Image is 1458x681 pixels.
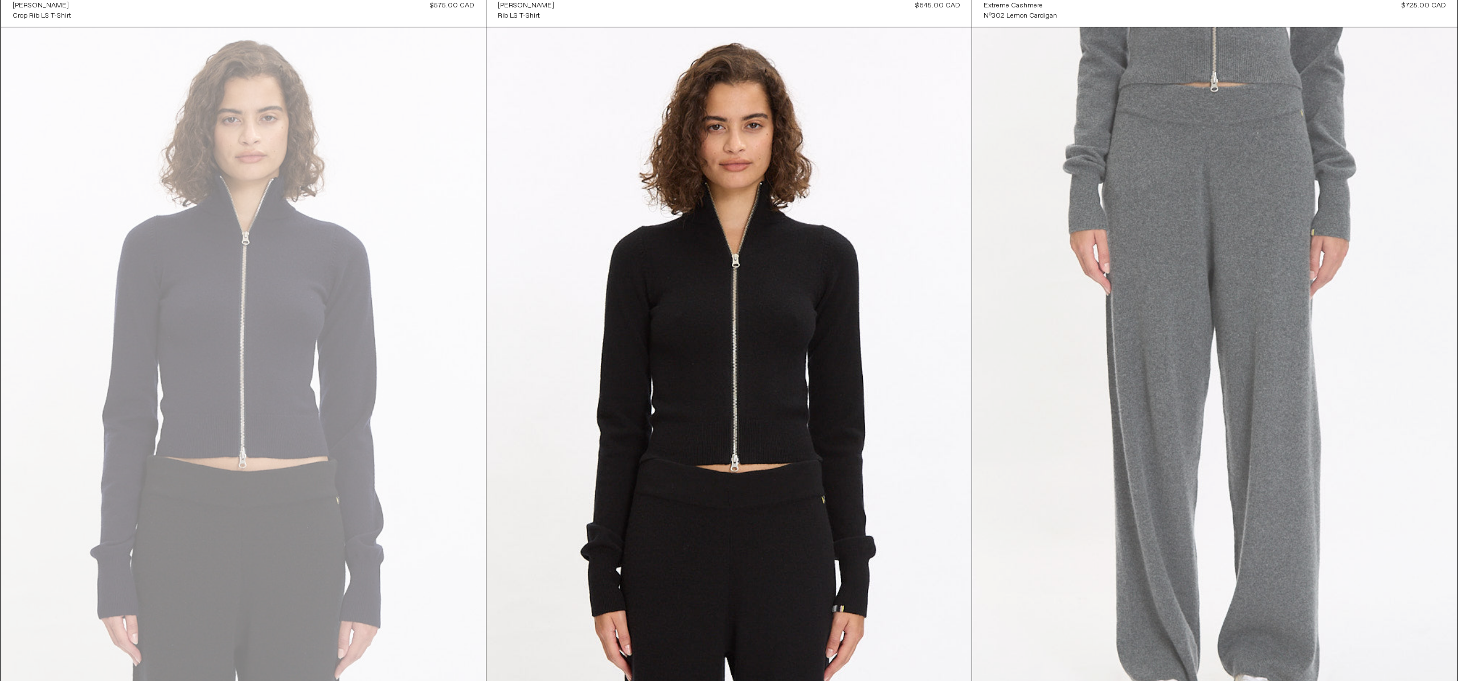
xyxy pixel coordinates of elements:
[498,11,540,21] div: Rib LS T-Shirt
[498,11,554,21] a: Rib LS T-Shirt
[984,11,1057,21] a: N°302 Lemon Cardigan
[984,1,1057,11] a: Extreme Cashmere
[1402,1,1446,11] div: $725.00 CAD
[915,1,960,11] div: $645.00 CAD
[430,1,474,11] div: $575.00 CAD
[13,1,69,11] div: [PERSON_NAME]
[13,11,71,21] a: Crop Rib LS T-Shirt
[984,1,1043,11] div: Extreme Cashmere
[13,1,71,11] a: [PERSON_NAME]
[498,1,554,11] a: [PERSON_NAME]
